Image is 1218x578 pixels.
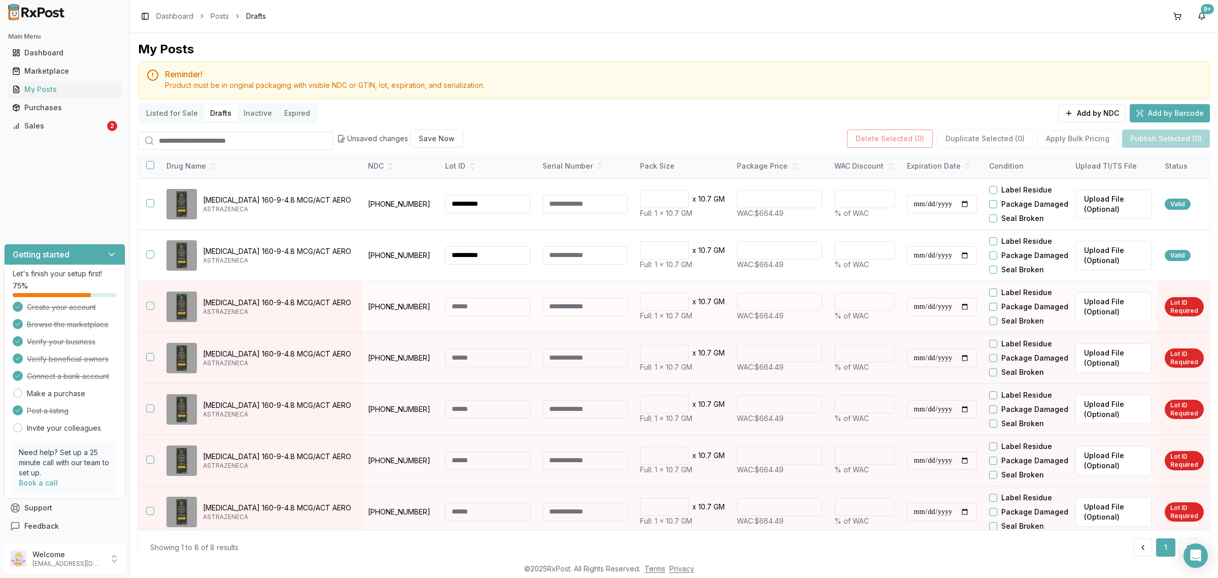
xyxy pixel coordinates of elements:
a: Dashboard [8,44,121,62]
p: [MEDICAL_DATA] 160-9-4.8 MCG/ACT AERO [203,298,354,308]
h3: Getting started [13,248,70,261]
p: 10.7 [698,502,712,512]
button: Sales2 [4,118,125,134]
button: Expired [278,105,316,121]
p: GM [714,245,725,255]
p: 10.7 [698,451,712,461]
span: WAC: $664.49 [737,517,784,525]
p: [EMAIL_ADDRESS][DOMAIN_NAME] [32,560,103,568]
label: Seal Broken [1001,367,1044,377]
img: Breztri Aerosphere 160-9-4.8 MCG/ACT AERO [166,240,197,271]
p: [PHONE_NUMBER] [368,250,433,261]
div: Drug Name [166,161,354,171]
button: Inactive [238,105,278,121]
label: Upload File (Optional) [1075,497,1152,527]
p: x [692,502,696,512]
span: Feedback [24,521,59,531]
p: [MEDICAL_DATA] 160-9-4.8 MCG/ACT AERO [203,400,354,410]
div: Unsaved changes [337,130,463,148]
img: RxPost Logo [4,4,69,20]
th: Upload TI/TS File [1069,154,1159,178]
p: GM [714,348,725,358]
label: Upload File (Optional) [1075,292,1152,322]
th: Status [1159,154,1210,178]
button: Save Now [410,130,463,148]
img: Breztri Aerosphere 160-9-4.8 MCG/ACT AERO [166,394,197,425]
p: [PHONE_NUMBER] [368,507,433,517]
p: [MEDICAL_DATA] 160-9-4.8 MCG/ACT AERO [203,503,354,513]
label: Label Residue [1001,390,1052,400]
div: WAC Discount [834,161,895,171]
span: Post a listing [27,406,69,416]
label: Seal Broken [1001,521,1044,531]
a: Terms [645,564,665,573]
label: Seal Broken [1001,265,1044,275]
div: Expiration Date [907,161,977,171]
div: Serial Number [543,161,628,171]
span: Full: 1 x 10.7 GM [640,414,692,423]
span: WAC: $664.49 [737,209,784,217]
span: 75 % [13,281,28,291]
div: Lot ID Required [1165,348,1204,368]
button: Listed for Sale [140,105,204,121]
a: Privacy [669,564,694,573]
p: 10.7 [698,399,712,409]
label: Upload File (Optional) [1075,395,1152,424]
div: Lot ID [445,161,530,171]
span: WAC: $664.49 [737,465,784,474]
a: Book a call [19,478,58,487]
img: Breztri Aerosphere 160-9-4.8 MCG/ACT AERO [166,292,197,322]
label: Upload File (Optional) [1075,446,1152,475]
img: User avatar [10,551,26,567]
span: WAC: $664.49 [737,311,784,320]
div: Lot ID Required [1165,502,1204,522]
p: 10.7 [698,245,712,255]
p: [PHONE_NUMBER] [368,456,433,466]
label: Package Damaged [1001,302,1068,312]
p: ASTRAZENECA [203,513,354,521]
span: Browse the marketplace [27,319,109,330]
p: Welcome [32,550,103,560]
a: Marketplace [8,62,121,80]
th: Condition [983,154,1069,178]
span: Full: 1 x 10.7 GM [640,209,692,217]
label: Package Damaged [1001,456,1068,466]
p: [MEDICAL_DATA] 160-9-4.8 MCG/ACT AERO [203,246,354,256]
div: Lot ID Required [1165,451,1204,470]
span: % of WAC [834,311,869,320]
button: Feedback [4,517,125,535]
div: 2 [107,121,117,131]
span: WAC: $664.49 [737,260,784,269]
a: Posts [211,11,229,21]
button: Support [4,499,125,517]
div: Showing 1 to 8 of 8 results [150,542,239,553]
label: Label Residue [1001,339,1052,349]
span: Verify your business [27,337,95,347]
div: Product must be in original packaging with visible NDC or GTIN, lot, expiration, and serialization. [165,80,1201,90]
button: Drafts [204,105,238,121]
label: Label Residue [1001,493,1052,503]
label: Upload File (Optional) [1075,343,1152,373]
div: NDC [368,161,433,171]
label: Package Damaged [1001,507,1068,517]
img: Breztri Aerosphere 160-9-4.8 MCG/ACT AERO [166,189,197,219]
span: Create your account [27,302,96,312]
label: Seal Broken [1001,213,1044,223]
p: Let's finish your setup first! [13,269,117,279]
a: Sales2 [8,117,121,135]
p: [PHONE_NUMBER] [368,404,433,414]
span: Full: 1 x 10.7 GM [640,260,692,269]
div: Valid [1165,250,1191,261]
span: % of WAC [834,517,869,525]
span: Drafts [246,11,266,21]
span: % of WAC [834,465,869,474]
p: GM [714,194,725,204]
span: Full: 1 x 10.7 GM [640,465,692,474]
a: Purchases [8,99,121,117]
p: x [692,399,696,409]
th: Pack Size [634,154,730,178]
label: Label Residue [1001,441,1052,452]
p: [PHONE_NUMBER] [368,353,433,363]
button: Purchases [4,100,125,116]
h5: Reminder! [165,70,1201,78]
